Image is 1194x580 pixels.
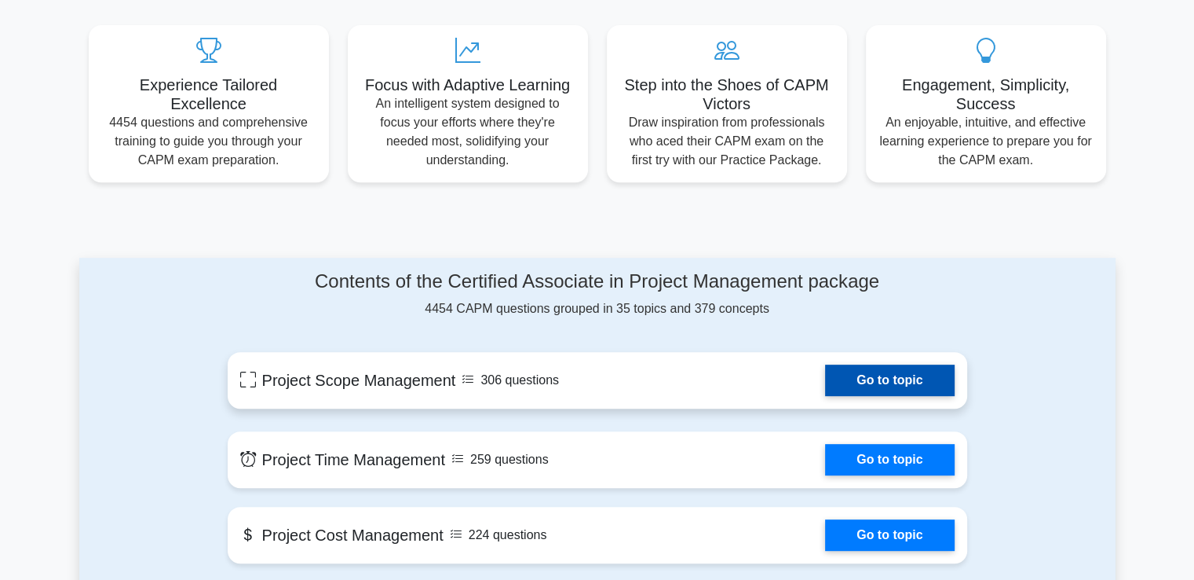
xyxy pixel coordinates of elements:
[101,75,316,113] h5: Experience Tailored Excellence
[619,75,834,113] h5: Step into the Shoes of CAPM Victors
[360,75,575,94] h5: Focus with Adaptive Learning
[825,444,954,475] a: Go to topic
[360,94,575,170] p: An intelligent system designed to focus your efforts where they're needed most, solidifying your ...
[878,75,1094,113] h5: Engagement, Simplicity, Success
[228,270,967,318] div: 4454 CAPM questions grouped in 35 topics and 379 concepts
[228,270,967,293] h4: Contents of the Certified Associate in Project Management package
[878,113,1094,170] p: An enjoyable, intuitive, and effective learning experience to prepare you for the CAPM exam.
[101,113,316,170] p: 4454 questions and comprehensive training to guide you through your CAPM exam preparation.
[825,365,954,396] a: Go to topic
[619,113,834,170] p: Draw inspiration from professionals who aced their CAPM exam on the first try with our Practice P...
[825,519,954,551] a: Go to topic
